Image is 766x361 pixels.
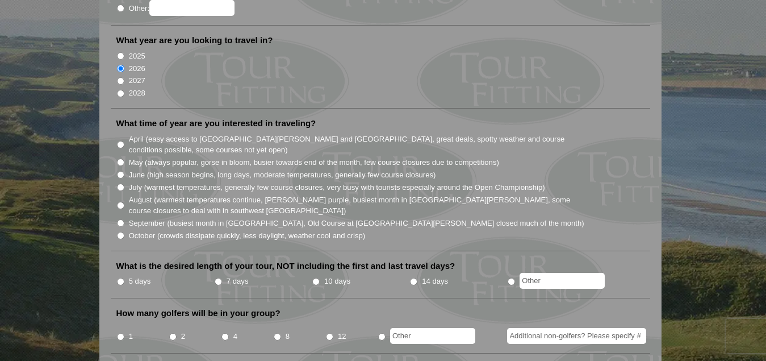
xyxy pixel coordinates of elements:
input: Other [520,273,605,289]
label: 12 [338,331,346,342]
label: August (warmest temperatures continue, [PERSON_NAME] purple, busiest month in [GEOGRAPHIC_DATA][P... [129,194,585,217]
label: What year are you looking to travel in? [116,35,273,46]
label: 14 days [422,276,448,287]
label: How many golfers will be in your group? [116,308,281,319]
label: October (crowds dissipate quickly, less daylight, weather cool and crisp) [129,230,366,242]
label: 10 days [324,276,350,287]
label: 1 [129,331,133,342]
label: September (busiest month in [GEOGRAPHIC_DATA], Old Course at [GEOGRAPHIC_DATA][PERSON_NAME] close... [129,218,584,229]
label: June (high season begins, long days, moderate temperatures, generally few course closures) [129,169,436,181]
input: Other [390,328,475,344]
label: 8 [286,331,290,342]
label: 4 [233,331,237,342]
label: What time of year are you interested in traveling? [116,118,316,129]
input: Additional non-golfers? Please specify # [507,328,646,344]
label: July (warmest temperatures, generally few course closures, very busy with tourists especially aro... [129,182,545,193]
label: What is the desired length of your tour, NOT including the first and last travel days? [116,260,455,272]
label: 2027 [129,75,145,86]
label: 2 [181,331,185,342]
label: April (easy access to [GEOGRAPHIC_DATA][PERSON_NAME] and [GEOGRAPHIC_DATA], great deals, spotty w... [129,134,585,156]
label: 2028 [129,88,145,99]
label: May (always popular, gorse in bloom, busier towards end of the month, few course closures due to ... [129,157,499,168]
label: 2026 [129,63,145,74]
label: 2025 [129,51,145,62]
label: 7 days [227,276,249,287]
label: 5 days [129,276,151,287]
